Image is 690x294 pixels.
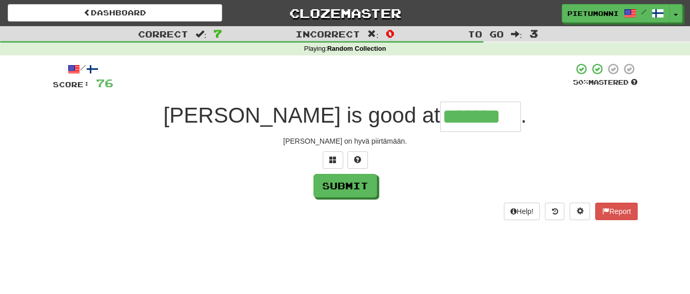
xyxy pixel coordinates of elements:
[323,151,343,169] button: Switch sentence to multiple choice alt+p
[295,29,360,39] span: Incorrect
[53,63,113,75] div: /
[529,27,538,40] span: 3
[96,76,113,89] span: 76
[511,30,522,38] span: :
[567,9,619,18] span: pietumonni
[545,203,564,220] button: Round history (alt+y)
[504,203,540,220] button: Help!
[641,8,646,15] span: /
[313,174,377,198] button: Submit
[521,103,527,127] span: .
[573,78,588,86] span: 50 %
[347,151,368,169] button: Single letter hint - you only get 1 per sentence and score half the points! alt+h
[367,30,379,38] span: :
[8,4,222,22] a: Dashboard
[562,4,669,23] a: pietumonni /
[164,103,440,127] span: [PERSON_NAME] is good at
[138,29,188,39] span: Correct
[468,29,504,39] span: To go
[238,4,452,22] a: Clozemaster
[573,78,638,87] div: Mastered
[53,136,638,146] div: [PERSON_NAME] on hyvä piirtämään.
[595,203,637,220] button: Report
[53,80,90,89] span: Score:
[386,27,395,40] span: 0
[327,45,386,52] strong: Random Collection
[195,30,207,38] span: :
[213,27,222,40] span: 7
